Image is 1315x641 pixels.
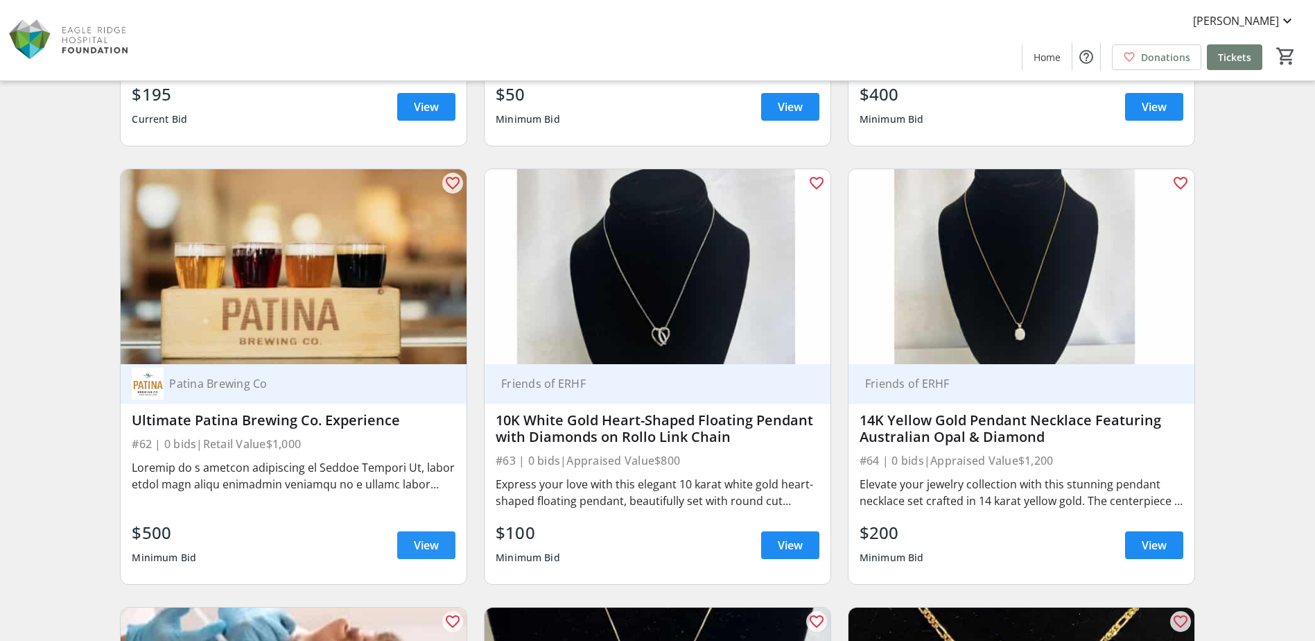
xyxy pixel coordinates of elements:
[1193,12,1279,29] span: [PERSON_NAME]
[860,476,1183,509] div: Elevate your jewelry collection with this stunning pendant necklace set crafted in 14 karat yello...
[848,169,1194,364] img: 14K Yellow Gold Pendant Necklace Featuring Australian Opal & Diamond
[778,537,803,554] span: View
[1182,10,1307,32] button: [PERSON_NAME]
[860,377,1167,391] div: Friends of ERHF
[761,93,819,121] a: View
[860,82,924,107] div: $400
[397,93,455,121] a: View
[444,175,461,191] mat-icon: favorite_outline
[414,99,439,115] span: View
[860,412,1183,445] div: 14K Yellow Gold Pendant Necklace Featuring Australian Opal & Diamond
[444,613,461,630] mat-icon: favorite_outline
[860,520,924,545] div: $200
[8,6,132,75] img: Eagle Ridge Hospital Foundation's Logo
[778,99,803,115] span: View
[397,531,455,559] a: View
[1072,43,1100,71] button: Help
[1125,531,1183,559] a: View
[496,107,560,132] div: Minimum Bid
[132,459,455,493] div: Loremip do s ametcon adipiscing el Seddoe Tempori Ut, labor etdol magn aliqu enimadmin veniamqu n...
[1142,99,1167,115] span: View
[132,520,196,545] div: $500
[808,613,825,630] mat-icon: favorite_outline
[1142,537,1167,554] span: View
[496,476,819,509] div: Express your love with this elegant 10 karat white gold heart-shaped floating pendant, beautifull...
[132,82,187,107] div: $195
[496,82,560,107] div: $50
[860,451,1183,470] div: #64 | 0 bids | Appraised Value $1,200
[1207,44,1262,70] a: Tickets
[132,107,187,132] div: Current Bid
[1141,50,1190,65] span: Donations
[1112,44,1201,70] a: Donations
[496,545,560,570] div: Minimum Bid
[1034,50,1061,65] span: Home
[860,545,924,570] div: Minimum Bid
[132,412,455,429] div: Ultimate Patina Brewing Co. Experience
[132,368,164,400] img: Patina Brewing Co
[121,169,467,364] img: Ultimate Patina Brewing Co. Experience
[860,107,924,132] div: Minimum Bid
[761,531,819,559] a: View
[132,434,455,454] div: #62 | 0 bids | Retail Value $1,000
[496,412,819,445] div: 10K White Gold Heart-Shaped Floating Pendant with Diamonds on Rollo Link Chain
[496,520,560,545] div: $100
[1218,50,1251,65] span: Tickets
[414,537,439,554] span: View
[1172,613,1189,630] mat-icon: favorite_outline
[132,545,196,570] div: Minimum Bid
[808,175,825,191] mat-icon: favorite_outline
[1172,175,1189,191] mat-icon: favorite_outline
[496,451,819,470] div: #63 | 0 bids | Appraised Value $800
[485,169,830,364] img: 10K White Gold Heart-Shaped Floating Pendant with Diamonds on Rollo Link Chain
[496,377,803,391] div: Friends of ERHF
[1125,93,1183,121] a: View
[1022,44,1072,70] a: Home
[1273,44,1298,69] button: Cart
[164,377,439,391] div: Patina Brewing Co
